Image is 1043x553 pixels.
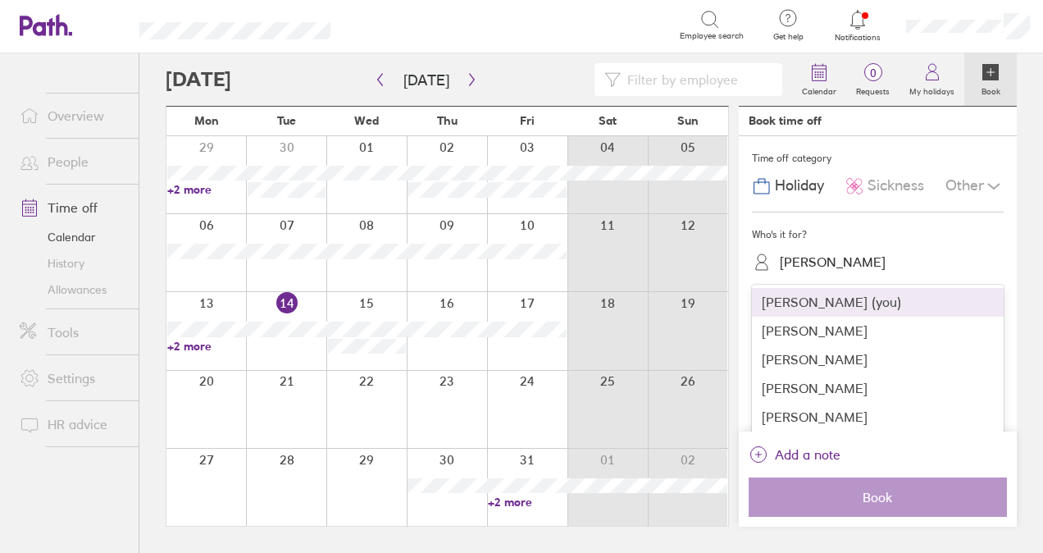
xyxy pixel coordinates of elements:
[677,114,699,127] span: Sun
[846,66,900,80] span: 0
[375,17,417,32] div: Search
[167,339,246,354] a: +2 more
[846,82,900,97] label: Requests
[621,64,772,95] input: Filter by employee
[167,182,246,197] a: +2 more
[752,403,1004,432] div: [PERSON_NAME]
[752,222,1004,247] div: Who's it for?
[277,114,296,127] span: Tue
[760,490,995,505] span: Book
[7,362,139,395] a: Settings
[7,276,139,303] a: Allowances
[749,478,1007,517] button: Book
[868,177,924,194] span: Sickness
[831,33,885,43] span: Notifications
[792,82,846,97] label: Calendar
[7,408,139,441] a: HR advice
[194,114,219,127] span: Mon
[354,114,379,127] span: Wed
[7,191,139,224] a: Time off
[780,254,886,270] div: [PERSON_NAME]
[7,250,139,276] a: History
[945,171,1004,202] div: Other
[900,53,964,106] a: My holidays
[599,114,617,127] span: Sat
[964,53,1017,106] a: Book
[7,99,139,132] a: Overview
[752,288,1004,317] div: [PERSON_NAME] (you)
[762,32,815,42] span: Get help
[680,31,744,41] span: Employee search
[792,53,846,106] a: Calendar
[7,316,139,349] a: Tools
[749,114,822,127] div: Book time off
[520,114,535,127] span: Fri
[749,441,840,468] button: Add a note
[831,8,885,43] a: Notifications
[7,145,139,178] a: People
[752,374,1004,403] div: [PERSON_NAME]
[972,82,1010,97] label: Book
[437,114,458,127] span: Thu
[390,66,462,94] button: [DATE]
[7,224,139,250] a: Calendar
[775,177,824,194] span: Holiday
[846,53,900,106] a: 0Requests
[752,317,1004,345] div: [PERSON_NAME]
[900,82,964,97] label: My holidays
[752,345,1004,374] div: [PERSON_NAME]
[752,146,1004,171] div: Time off category
[488,495,567,510] a: +2 more
[775,441,840,468] span: Add a note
